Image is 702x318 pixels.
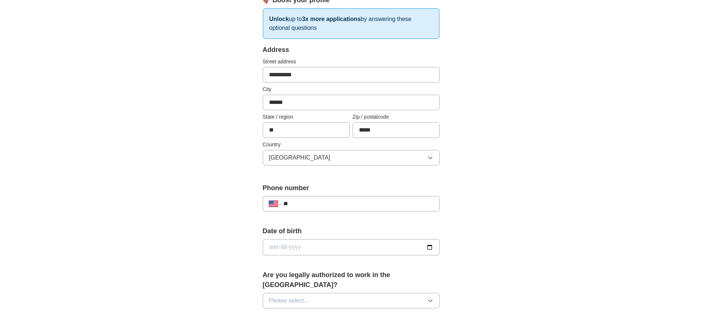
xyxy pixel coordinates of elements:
[269,296,309,305] span: Please select...
[263,141,440,148] label: Country
[263,183,440,193] label: Phone number
[269,16,289,22] strong: Unlock
[263,45,440,55] div: Address
[263,270,440,290] label: Are you legally authorized to work in the [GEOGRAPHIC_DATA]?
[263,226,440,236] label: Date of birth
[302,16,360,22] strong: 3x more applications
[263,150,440,165] button: [GEOGRAPHIC_DATA]
[263,113,350,121] label: State / region
[353,113,440,121] label: Zip / postalcode
[269,153,331,162] span: [GEOGRAPHIC_DATA]
[263,8,440,39] p: up to by answering these optional questions
[263,58,440,66] label: Street address
[263,85,440,93] label: City
[263,293,440,308] button: Please select...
